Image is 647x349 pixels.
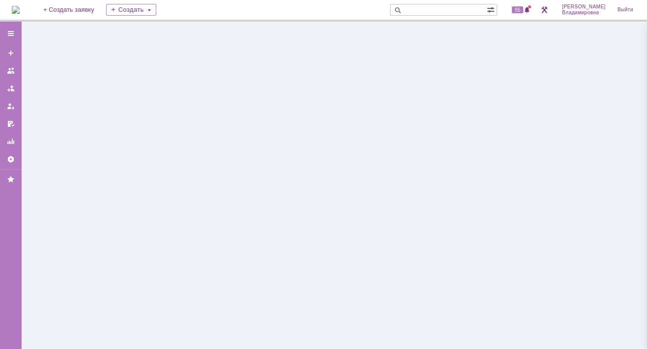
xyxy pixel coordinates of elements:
a: Заявки в моей ответственности [3,81,19,96]
span: [PERSON_NAME] [562,4,606,10]
a: Перейти на домашнюю страницу [12,6,20,14]
a: Отчеты [3,134,19,149]
a: Перейти в интерфейс администратора [538,4,550,16]
a: Заявки на командах [3,63,19,79]
span: 55 [512,6,523,13]
span: Владимировна [562,10,606,16]
a: Настройки [3,151,19,167]
a: Мои заявки [3,98,19,114]
span: Расширенный поиск [487,4,497,14]
img: logo [12,6,20,14]
a: Мои согласования [3,116,19,132]
div: Создать [106,4,156,16]
a: Создать заявку [3,45,19,61]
